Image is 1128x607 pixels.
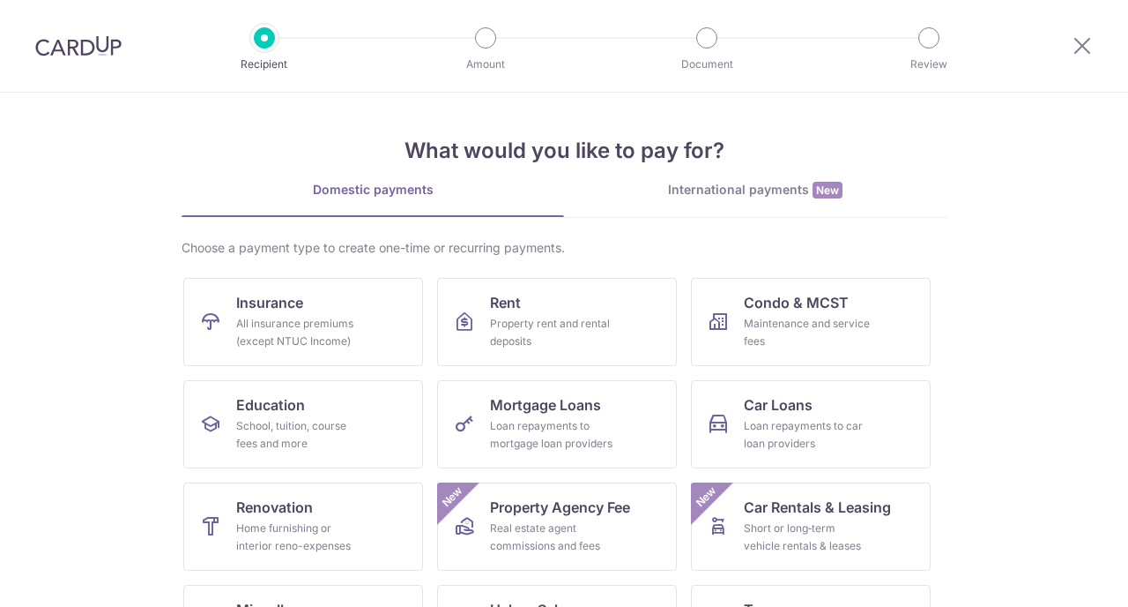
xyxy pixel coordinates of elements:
div: International payments [564,181,946,199]
img: CardUp [35,35,122,56]
iframe: Opens a widget where you can find more information [1014,554,1110,598]
div: Real estate agent commissions and fees [490,520,617,555]
div: Maintenance and service fees [744,315,871,350]
span: Car Rentals & Leasing [744,497,891,518]
a: EducationSchool, tuition, course fees and more [183,380,423,468]
div: Loan repayments to car loan providers [744,417,871,453]
span: Property Agency Fee [490,497,630,518]
a: Mortgage LoansLoan repayments to mortgage loan providers [437,380,677,468]
div: Domestic payments [182,181,564,199]
div: Loan repayments to mortgage loan providers [490,417,617,453]
a: InsuranceAll insurance premiums (except NTUC Income) [183,278,423,366]
div: School, tuition, course fees and more [236,417,363,453]
div: Home furnishing or interior reno-expenses [236,520,363,555]
div: Choose a payment type to create one-time or recurring payments. [182,239,946,257]
a: Car LoansLoan repayments to car loan providers [691,380,931,468]
a: Car Rentals & LeasingShort or long‑term vehicle rentals & leasesNew [691,483,931,571]
h4: What would you like to pay for? [182,135,946,167]
span: New [692,483,721,512]
div: Short or long‑term vehicle rentals & leases [744,520,871,555]
a: Property Agency FeeReal estate agent commissions and feesNew [437,483,677,571]
a: RentProperty rent and rental deposits [437,278,677,366]
div: All insurance premiums (except NTUC Income) [236,315,363,350]
span: Education [236,394,305,416]
span: Mortgage Loans [490,394,601,416]
a: Condo & MCSTMaintenance and service fees [691,278,931,366]
span: Insurance [236,292,303,313]
span: Rent [490,292,521,313]
span: New [438,483,467,512]
p: Review [864,56,994,73]
span: New [813,182,842,199]
span: Car Loans [744,394,813,416]
p: Recipient [199,56,330,73]
span: Condo & MCST [744,292,849,313]
div: Property rent and rental deposits [490,315,617,350]
p: Document [642,56,772,73]
p: Amount [420,56,551,73]
a: RenovationHome furnishing or interior reno-expenses [183,483,423,571]
span: Renovation [236,497,313,518]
